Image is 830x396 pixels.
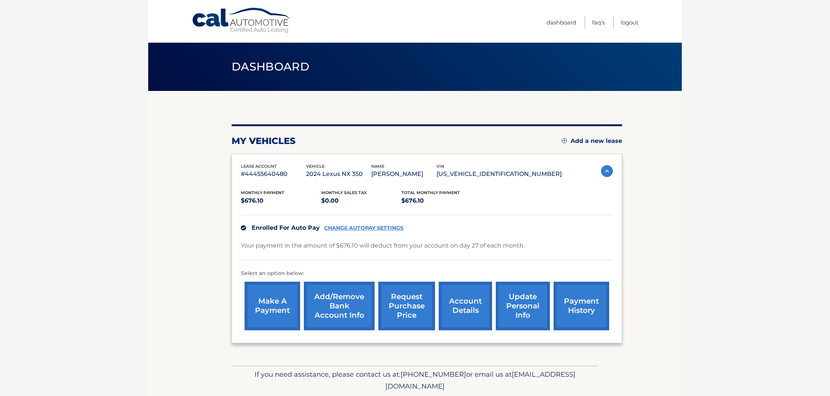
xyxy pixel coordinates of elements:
img: check.svg [241,225,246,230]
span: Dashboard [232,60,309,73]
p: [PERSON_NAME] [371,169,436,179]
p: Select an option below: [241,269,613,278]
a: Add/Remove bank account info [304,282,375,330]
a: account details [439,282,492,330]
p: #44455640480 [241,169,306,179]
a: request purchase price [378,282,435,330]
p: Your payment in the amount of $676.10 will deduct from your account on day 27 of each month. [241,240,525,251]
span: Enrolled For Auto Pay [252,224,320,231]
span: vin [436,164,444,169]
a: Add a new lease [562,137,622,145]
span: Total Monthly Payment [401,190,460,195]
span: vehicle [306,164,325,169]
a: Cal Automotive [192,7,292,34]
span: Monthly Payment [241,190,284,195]
a: make a payment [245,282,300,330]
p: 2024 Lexus NX 350 [306,169,371,179]
p: [US_VEHICLE_IDENTIFICATION_NUMBER] [436,169,562,179]
h2: my vehicles [232,135,296,147]
span: lease account [241,164,277,169]
p: $676.10 [401,196,482,206]
p: $676.10 [241,196,321,206]
span: Monthly sales Tax [321,190,367,195]
img: accordion-active.svg [601,165,613,177]
p: $0.00 [321,196,402,206]
a: Dashboard [547,16,576,29]
img: add.svg [562,138,567,143]
p: If you need assistance, please contact us at: or email us at [236,369,594,392]
span: [PHONE_NUMBER] [401,370,466,379]
span: name [371,164,384,169]
a: update personal info [496,282,550,330]
a: Logout [621,16,638,29]
a: payment history [554,282,609,330]
a: CHANGE AUTOPAY SETTINGS [324,225,404,231]
a: FAQ's [592,16,605,29]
